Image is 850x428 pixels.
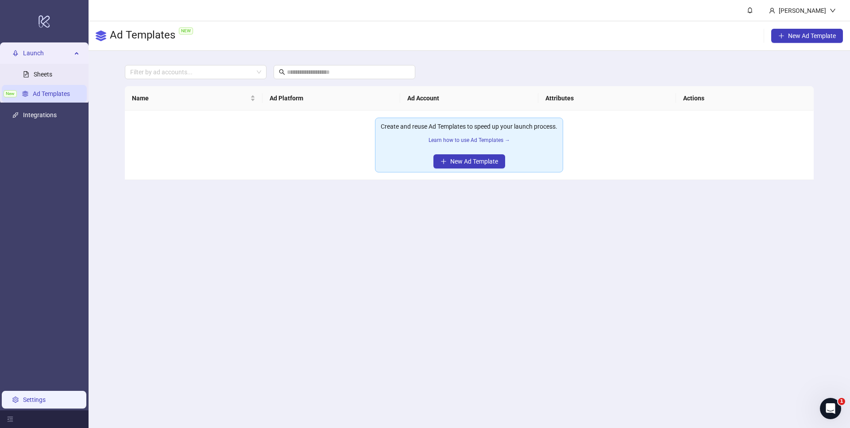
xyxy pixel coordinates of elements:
[96,31,106,41] svg: ad template
[830,8,836,14] span: down
[34,71,52,78] a: Sheets
[676,86,814,111] th: Actions
[23,111,57,118] a: Integrations
[110,28,197,43] h3: Ad Templates
[788,32,836,39] span: New Ad Template
[429,137,510,143] a: Learn how to use Ad Templates →
[125,86,263,111] th: Name
[440,158,447,164] span: plus
[381,122,557,131] div: Create and reuse Ad Templates to speed up your launch process.
[538,86,676,111] th: Attributes
[263,86,400,111] th: Ad Platform
[778,33,784,39] span: plus
[33,90,70,97] a: Ad Templates
[771,29,843,43] button: New Ad Template
[820,398,841,419] iframe: Intercom live chat
[775,6,830,15] div: [PERSON_NAME]
[7,416,13,422] span: menu-fold
[747,7,753,13] span: bell
[433,154,505,168] button: New Ad Template
[838,398,845,405] span: 1
[23,396,46,403] a: Settings
[179,27,193,34] span: NEW
[12,50,19,56] span: rocket
[400,86,538,111] th: Ad Account
[279,69,285,75] span: search
[450,158,498,165] span: New Ad Template
[132,93,248,103] span: Name
[769,8,775,14] span: user
[23,44,72,62] span: Launch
